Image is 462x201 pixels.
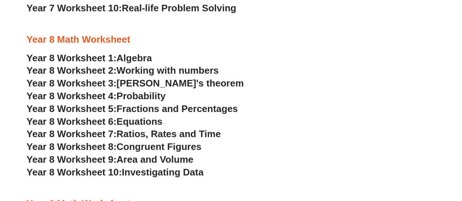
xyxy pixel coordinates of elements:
span: Algebra [117,53,152,63]
iframe: Chat Widget [340,119,462,201]
span: Equations [117,116,163,127]
span: Year 7 Worksheet 10: [27,3,122,13]
span: Congruent Figures [117,141,201,152]
a: Year 8 Worksheet 1:Algebra [27,53,152,63]
a: Year 8 Worksheet 5:Fractions and Percentages [27,103,238,114]
a: Year 8 Worksheet 10:Investigating Data [27,167,204,178]
a: Year 8 Worksheet 3:[PERSON_NAME]'s theorem [27,78,244,89]
span: Year 8 Worksheet 1: [27,53,117,63]
span: [PERSON_NAME]'s theorem [117,78,244,89]
span: Ratios, Rates and Time [117,128,221,139]
a: Year 8 Worksheet 9:Area and Volume [27,154,194,165]
span: Year 8 Worksheet 5: [27,103,117,114]
span: Year 8 Worksheet 10: [27,167,122,178]
span: Probability [117,90,165,101]
a: Year 8 Worksheet 4:Probability [27,90,166,101]
a: Year 8 Worksheet 2:Working with numbers [27,65,219,76]
a: Year 7 Worksheet 10:Real-life Problem Solving [27,3,236,13]
h3: Year 8 Math Worksheet [27,34,436,46]
span: Year 8 Worksheet 8: [27,141,117,152]
span: Year 8 Worksheet 7: [27,128,117,139]
span: Year 8 Worksheet 3: [27,78,117,89]
span: Fractions and Percentages [117,103,238,114]
span: Area and Volume [117,154,193,165]
a: Year 8 Worksheet 8:Congruent Figures [27,141,202,152]
span: Year 8 Worksheet 4: [27,90,117,101]
span: Real-life Problem Solving [122,3,236,13]
span: Year 8 Worksheet 6: [27,116,117,127]
span: Year 8 Worksheet 9: [27,154,117,165]
span: Working with numbers [117,65,219,76]
span: Year 8 Worksheet 2: [27,65,117,76]
span: Investigating Data [122,167,203,178]
a: Year 8 Worksheet 7:Ratios, Rates and Time [27,128,221,139]
a: Year 8 Worksheet 6:Equations [27,116,163,127]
